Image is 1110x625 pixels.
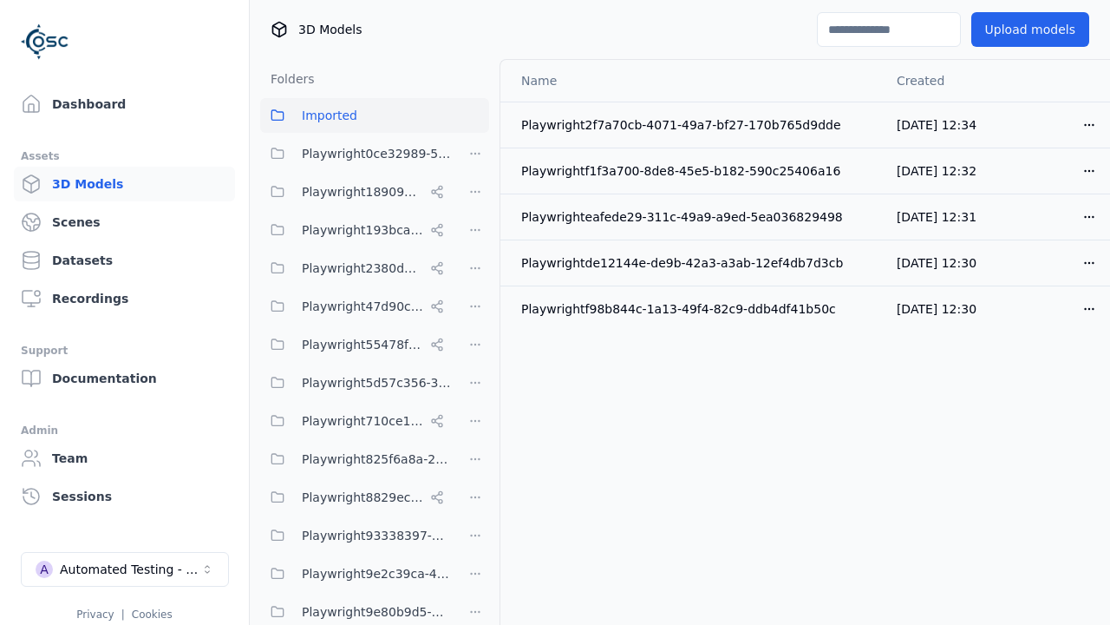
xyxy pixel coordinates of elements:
a: Sessions [14,479,235,514]
button: Playwright2380d3f5-cebf-494e-b965-66be4d67505e [260,251,451,286]
span: Playwright47d90cf2-c635-4353-ba3b-5d4538945666 [302,296,423,317]
div: Playwrighteafede29-311c-49a9-a9ed-5ea036829498 [521,208,869,226]
span: Playwright93338397-b2fb-421c-ae48-639c0e37edfa [302,525,451,546]
button: Select a workspace [21,552,229,587]
a: Dashboard [14,87,235,122]
span: Playwright193bca0e-57fa-418d-8ea9-45122e711dc7 [302,220,423,240]
span: Playwright0ce32989-52d0-45cf-b5b9-59d5033d313a [302,143,451,164]
a: Team [14,441,235,476]
button: Playwright9e2c39ca-48c3-4c03-98f4-0435f3624ea6 [260,556,451,591]
span: [DATE] 12:30 [897,302,976,316]
span: Imported [302,105,357,126]
div: Playwrightde12144e-de9b-42a3-a3ab-12ef4db7d3cb [521,254,869,272]
button: Playwright825f6a8a-2a7a-425c-94f7-650318982f69 [260,442,451,477]
span: Playwright825f6a8a-2a7a-425c-94f7-650318982f69 [302,449,451,470]
div: Playwright2f7a70cb-4071-49a7-bf27-170b765d9dde [521,116,869,134]
a: Scenes [14,205,235,240]
button: Playwright710ce123-85fd-4f8c-9759-23c3308d8830 [260,404,451,438]
h3: Folders [260,70,315,88]
th: Name [500,60,883,102]
button: Upload models [971,12,1089,47]
span: [DATE] 12:31 [897,210,976,224]
span: [DATE] 12:30 [897,256,976,270]
span: Playwright8829ec83-5e68-4376-b984-049061a310ed [302,487,423,508]
a: Datasets [14,243,235,278]
div: Playwrightf1f3a700-8de8-45e5-b182-590c25406a16 [521,162,869,180]
span: Playwright5d57c356-39f7-47ed-9ab9-d0409ac6cddc [302,372,451,393]
a: Documentation [14,361,235,396]
a: Cookies [132,609,173,621]
button: Playwright193bca0e-57fa-418d-8ea9-45122e711dc7 [260,213,451,247]
span: Playwright18909032-8d07-45c5-9c81-9eec75d0b16b [302,181,423,202]
button: Playwright0ce32989-52d0-45cf-b5b9-59d5033d313a [260,136,451,171]
a: Privacy [76,609,114,621]
span: | [121,609,125,621]
button: Playwright55478f86-28dc-49b8-8d1f-c7b13b14578c [260,327,451,362]
span: Playwright55478f86-28dc-49b8-8d1f-c7b13b14578c [302,334,423,355]
div: Playwrightf98b844c-1a13-49f4-82c9-ddb4df41b50c [521,300,869,318]
span: 3D Models [298,21,362,38]
div: A [36,561,53,578]
span: Playwright2380d3f5-cebf-494e-b965-66be4d67505e [302,258,423,279]
th: Created [883,60,998,102]
a: 3D Models [14,167,235,201]
button: Playwright18909032-8d07-45c5-9c81-9eec75d0b16b [260,174,451,209]
button: Playwright8829ec83-5e68-4376-b984-049061a310ed [260,480,451,515]
div: Automated Testing - Playwright [60,561,200,578]
button: Playwright47d90cf2-c635-4353-ba3b-5d4538945666 [260,289,451,324]
button: Playwright5d57c356-39f7-47ed-9ab9-d0409ac6cddc [260,365,451,400]
div: Assets [21,146,228,167]
span: [DATE] 12:32 [897,164,976,178]
button: Playwright93338397-b2fb-421c-ae48-639c0e37edfa [260,518,451,553]
span: Playwright9e2c39ca-48c3-4c03-98f4-0435f3624ea6 [302,563,451,584]
a: Recordings [14,281,235,316]
div: Support [21,340,228,361]
span: Playwright710ce123-85fd-4f8c-9759-23c3308d8830 [302,411,423,431]
button: Imported [260,98,489,133]
span: [DATE] 12:34 [897,118,976,132]
div: Admin [21,420,228,441]
img: Logo [21,17,69,66]
span: Playwright9e80b9d5-ab0b-4e8f-a3de-da46b25b8298 [302,602,451,622]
